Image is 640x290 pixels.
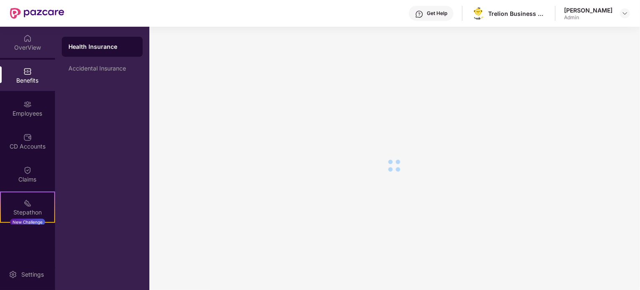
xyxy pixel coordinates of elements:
[472,6,484,20] img: logo.png
[622,10,628,17] img: svg+xml;base64,PHN2ZyBpZD0iRHJvcGRvd24tMzJ4MzIiIHhtbG5zPSJodHRwOi8vd3d3LnczLm9yZy8yMDAwL3N2ZyIgd2...
[23,166,32,174] img: svg+xml;base64,PHN2ZyBpZD0iQ2xhaW0iIHhtbG5zPSJodHRwOi8vd3d3LnczLm9yZy8yMDAwL3N2ZyIgd2lkdGg9IjIwIi...
[1,208,54,217] div: Stepathon
[488,10,547,18] div: Trelion Business Solutions Private Limited
[23,34,32,43] img: svg+xml;base64,PHN2ZyBpZD0iSG9tZSIgeG1sbnM9Imh0dHA6Ly93d3cudzMub3JnLzIwMDAvc3ZnIiB3aWR0aD0iMjAiIG...
[68,65,136,72] div: Accidental Insurance
[415,10,423,18] img: svg+xml;base64,PHN2ZyBpZD0iSGVscC0zMngzMiIgeG1sbnM9Imh0dHA6Ly93d3cudzMub3JnLzIwMDAvc3ZnIiB3aWR0aD...
[10,8,64,19] img: New Pazcare Logo
[68,43,136,51] div: Health Insurance
[23,100,32,108] img: svg+xml;base64,PHN2ZyBpZD0iRW1wbG95ZWVzIiB4bWxucz0iaHR0cDovL3d3dy53My5vcmcvMjAwMC9zdmciIHdpZHRoPS...
[10,219,45,225] div: New Challenge
[564,6,612,14] div: [PERSON_NAME]
[9,270,17,279] img: svg+xml;base64,PHN2ZyBpZD0iU2V0dGluZy0yMHgyMCIgeG1sbnM9Imh0dHA6Ly93d3cudzMub3JnLzIwMDAvc3ZnIiB3aW...
[427,10,447,17] div: Get Help
[23,199,32,207] img: svg+xml;base64,PHN2ZyB4bWxucz0iaHR0cDovL3d3dy53My5vcmcvMjAwMC9zdmciIHdpZHRoPSIyMSIgaGVpZ2h0PSIyMC...
[19,270,46,279] div: Settings
[23,133,32,141] img: svg+xml;base64,PHN2ZyBpZD0iQ0RfQWNjb3VudHMiIGRhdGEtbmFtZT0iQ0QgQWNjb3VudHMiIHhtbG5zPSJodHRwOi8vd3...
[23,67,32,76] img: svg+xml;base64,PHN2ZyBpZD0iQmVuZWZpdHMiIHhtbG5zPSJodHRwOi8vd3d3LnczLm9yZy8yMDAwL3N2ZyIgd2lkdGg9Ij...
[564,14,612,21] div: Admin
